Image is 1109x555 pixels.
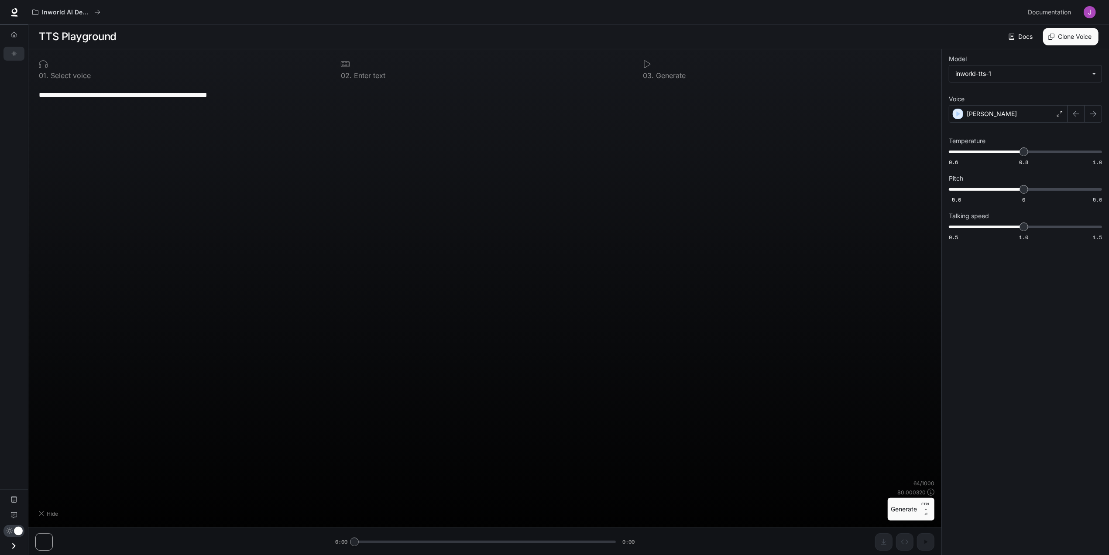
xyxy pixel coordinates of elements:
button: Open drawer [4,537,24,555]
a: Feedback [3,508,24,522]
p: 64 / 1000 [913,480,934,487]
span: Dark mode toggle [14,526,23,535]
p: ⏎ [921,501,931,517]
p: CTRL + [921,501,931,512]
span: Documentation [1028,7,1071,18]
button: Hide [35,507,63,521]
span: -5.0 [949,196,961,203]
p: 0 1 . [39,72,48,79]
p: Generate [654,72,686,79]
button: GenerateCTRL +⏎ [888,498,935,521]
div: inworld-tts-1 [955,69,1088,78]
p: $ 0.000320 [897,489,926,496]
p: Enter text [352,72,385,79]
p: Talking speed [949,213,989,219]
button: Clone Voice [1043,28,1099,45]
p: [PERSON_NAME] [967,110,1017,118]
p: Model [949,56,967,62]
p: 0 2 . [341,72,352,79]
span: 1.0 [1019,233,1028,241]
a: TTS Playground [3,47,24,61]
a: Overview [3,27,24,41]
div: inworld-tts-1 [949,65,1102,82]
p: Temperature [949,138,985,144]
span: 1.5 [1093,233,1102,241]
span: 0.6 [949,158,958,166]
p: Voice [949,96,965,102]
p: Select voice [48,72,91,79]
img: User avatar [1084,6,1096,18]
h1: TTS Playground [39,28,117,45]
a: Docs [1007,28,1036,45]
a: Documentation [3,493,24,507]
span: 0.8 [1019,158,1028,166]
p: Inworld AI Demos [42,9,91,16]
p: 0 3 . [643,72,654,79]
button: User avatar [1081,3,1099,21]
span: 5.0 [1093,196,1102,203]
span: 0.5 [949,233,958,241]
a: Documentation [1024,3,1078,21]
p: Pitch [949,175,963,182]
button: All workspaces [28,3,104,21]
span: 1.0 [1093,158,1102,166]
span: 0 [1022,196,1025,203]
